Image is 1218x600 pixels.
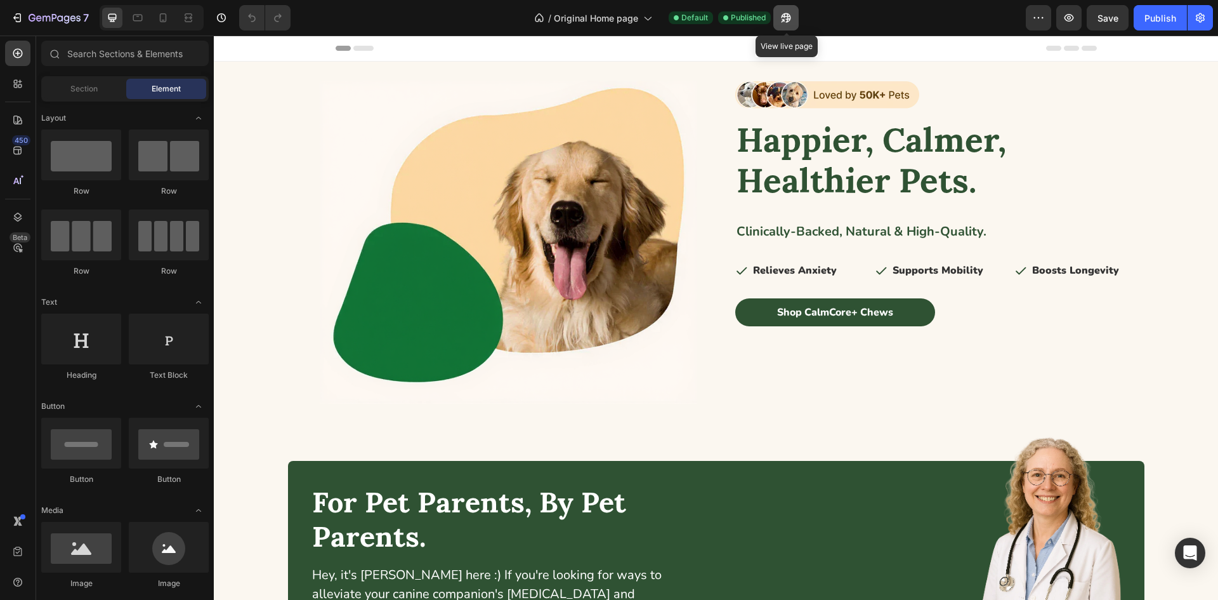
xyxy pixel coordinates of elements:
[554,11,638,25] span: Original Home page
[188,292,209,312] span: Toggle open
[41,578,121,589] div: Image
[521,263,721,291] a: Shop CalmCore+ Chews
[98,450,490,518] p: For Pet Parents, By Pet Parents.
[12,135,30,145] div: 450
[1175,538,1205,568] div: Open Intercom Messenger
[548,11,551,25] span: /
[41,185,121,197] div: Row
[521,83,931,166] h2: Happier, Calmer, Healthier Pets.
[1134,5,1187,30] button: Publish
[129,578,209,589] div: Image
[5,5,95,30] button: 7
[129,185,209,197] div: Row
[41,370,121,381] div: Heading
[818,227,905,243] p: Boosts Longevity
[681,12,708,23] span: Default
[83,10,89,25] p: 7
[41,297,57,308] span: Text
[563,270,679,284] p: Shop CalmCore+ Chews
[129,265,209,277] div: Row
[70,83,98,95] span: Section
[41,474,121,485] div: Button
[41,505,63,516] span: Media
[539,227,623,243] p: Relieves Anxiety
[521,45,705,73] img: gempages_580495195036976046-d1cc0b6a-7c45-48b8-aa78-b63ad1f9506e.webp
[1144,11,1176,25] div: Publish
[41,401,65,412] span: Button
[188,500,209,521] span: Toggle open
[188,108,209,128] span: Toggle open
[188,396,209,417] span: Toggle open
[129,474,209,485] div: Button
[10,232,30,243] div: Beta
[41,112,66,124] span: Layout
[239,5,291,30] div: Undo/Redo
[1087,5,1129,30] button: Save
[214,36,1218,600] iframe: Design area
[679,227,769,243] p: Supports Mobility
[731,12,766,23] span: Published
[41,265,121,277] div: Row
[152,83,181,95] span: Element
[1097,13,1118,23] span: Save
[129,370,209,381] div: Text Block
[523,187,929,206] p: Clinically-Backed, Natural & High-Quality.
[41,41,209,66] input: Search Sections & Elements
